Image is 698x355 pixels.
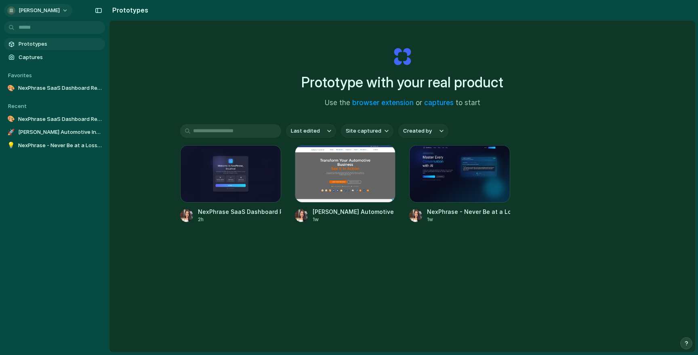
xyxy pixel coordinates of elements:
span: Captures [19,53,102,61]
a: NexPhrase - Never Be at a Loss for Words AgainNexPhrase - Never Be at a Loss for Words Again1w [409,145,510,223]
a: captures [424,99,454,107]
a: 💡NexPhrase - Never Be at a Loss for Words Again [4,139,105,152]
a: 🎨NexPhrase SaaS Dashboard Revamp [4,82,105,94]
div: [PERSON_NAME] Automotive Inc. | Transforming the Automotive Experience [313,207,396,216]
div: 🚀 [7,128,15,136]
div: 1w [313,216,396,223]
span: Use the or to start [325,98,480,108]
div: 1w [427,216,510,223]
span: Favorites [8,72,32,78]
a: 🚀[PERSON_NAME] Automotive Inc. | Transforming the Automotive Experience [4,126,105,138]
div: 💡 [7,142,15,150]
a: 🎨NexPhrase SaaS Dashboard Revamp [4,113,105,125]
button: Last edited [286,124,336,138]
a: Captures [4,51,105,63]
span: Last edited [291,127,320,135]
h2: Prototypes [109,5,148,15]
span: Recent [8,103,27,109]
div: 🎨 [7,115,15,123]
div: NexPhrase - Never Be at a Loss for Words Again [427,207,510,216]
div: 🎨 [7,84,15,92]
span: Created by [403,127,432,135]
span: [PERSON_NAME] [19,6,60,15]
span: NexPhrase SaaS Dashboard Revamp [18,115,102,123]
button: Created by [398,124,448,138]
span: Prototypes [19,40,102,48]
span: NexPhrase SaaS Dashboard Revamp [18,84,102,92]
button: Site captured [341,124,393,138]
span: Site captured [346,127,381,135]
span: NexPhrase - Never Be at a Loss for Words Again [18,142,102,150]
a: browser extension [352,99,414,107]
a: Prototypes [4,38,105,50]
a: NexPhrase SaaS Dashboard RevampNexPhrase SaaS Dashboard Revamp2h [180,145,281,223]
div: NexPhrase SaaS Dashboard Revamp [198,207,281,216]
h1: Prototype with your real product [301,72,503,93]
div: 2h [198,216,281,223]
span: [PERSON_NAME] Automotive Inc. | Transforming the Automotive Experience [18,128,102,136]
button: [PERSON_NAME] [4,4,72,17]
a: Cox Automotive Inc. | Transforming the Automotive Experience[PERSON_NAME] Automotive Inc. | Trans... [295,145,396,223]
